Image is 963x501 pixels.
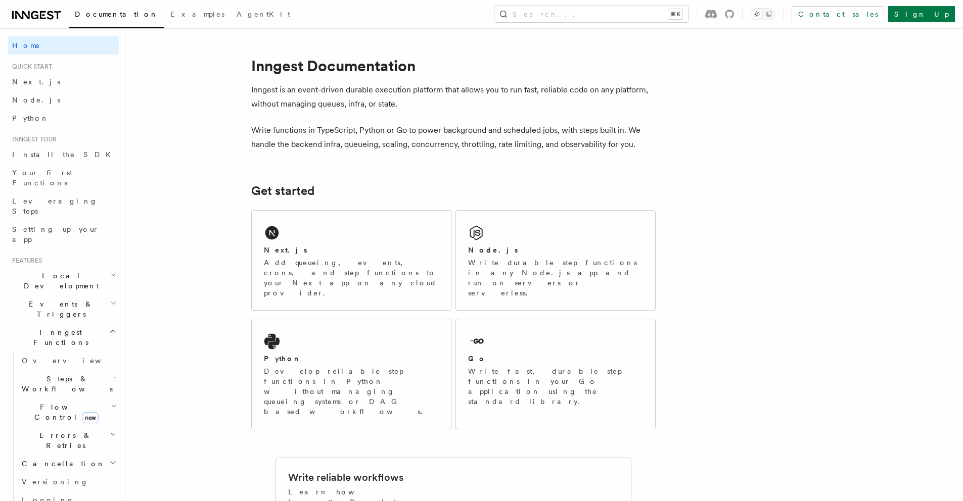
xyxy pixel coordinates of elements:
span: AgentKit [237,10,290,18]
a: AgentKit [231,3,296,27]
h2: Python [264,354,301,364]
p: Write durable step functions in any Node.js app and run on servers or serverless. [468,258,643,298]
span: Documentation [75,10,158,18]
span: Versioning [22,478,88,486]
h1: Inngest Documentation [251,57,656,75]
span: Quick start [8,63,52,71]
span: Inngest tour [8,135,57,143]
button: Local Development [8,267,119,295]
a: Get started [251,184,314,198]
p: Write functions in TypeScript, Python or Go to power background and scheduled jobs, with steps bu... [251,123,656,152]
span: Inngest Functions [8,327,109,347]
a: Documentation [69,3,164,28]
a: Next.js [8,73,119,91]
h2: Next.js [264,245,307,255]
a: Node.jsWrite durable step functions in any Node.js app and run on servers or serverless. [455,210,656,311]
span: Next.js [12,78,60,86]
span: Home [12,40,40,51]
span: Python [12,114,49,122]
a: Home [8,36,119,55]
span: Node.js [12,96,60,104]
span: Local Development [8,271,110,291]
h2: Go [468,354,486,364]
span: Flow Control [18,402,111,422]
a: Examples [164,3,231,27]
a: Python [8,109,119,127]
span: Setting up your app [12,225,99,243]
span: Cancellation [18,459,105,469]
a: Node.js [8,91,119,109]
button: Errors & Retries [18,426,119,455]
a: Your first Functions [8,164,119,192]
span: Events & Triggers [8,299,110,319]
span: Features [8,257,42,265]
span: Leveraging Steps [12,197,98,215]
kbd: ⌘K [668,9,682,19]
h2: Node.js [468,245,518,255]
a: PythonDevelop reliable step functions in Python without managing queueing systems or DAG based wo... [251,319,451,429]
a: GoWrite fast, durable step functions in your Go application using the standard library. [455,319,656,429]
span: new [82,412,99,423]
a: Setting up your app [8,220,119,248]
span: Your first Functions [12,169,72,187]
button: Toggle dark mode [751,8,775,20]
h2: Write reliable workflows [288,470,403,484]
a: Overview [18,352,119,370]
button: Cancellation [18,455,119,473]
span: Steps & Workflows [18,374,113,394]
p: Develop reliable step functions in Python without managing queueing systems or DAG based workflows. [264,366,439,417]
a: Leveraging Steps [8,192,119,220]
button: Search...⌘K [494,6,689,22]
span: Overview [22,357,126,365]
button: Inngest Functions [8,323,119,352]
button: Events & Triggers [8,295,119,323]
a: Sign Up [888,6,955,22]
p: Add queueing, events, crons, and step functions to your Next app on any cloud provider. [264,258,439,298]
span: Install the SDK [12,151,117,159]
a: Next.jsAdd queueing, events, crons, and step functions to your Next app on any cloud provider. [251,210,451,311]
button: Steps & Workflows [18,370,119,398]
a: Install the SDK [8,145,119,164]
a: Versioning [18,473,119,491]
p: Inngest is an event-driven durable execution platform that allows you to run fast, reliable code ... [251,83,656,111]
a: Contact sales [792,6,884,22]
button: Flow Controlnew [18,398,119,426]
span: Examples [170,10,224,18]
span: Errors & Retries [18,430,110,450]
p: Write fast, durable step functions in your Go application using the standard library. [468,366,643,407]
